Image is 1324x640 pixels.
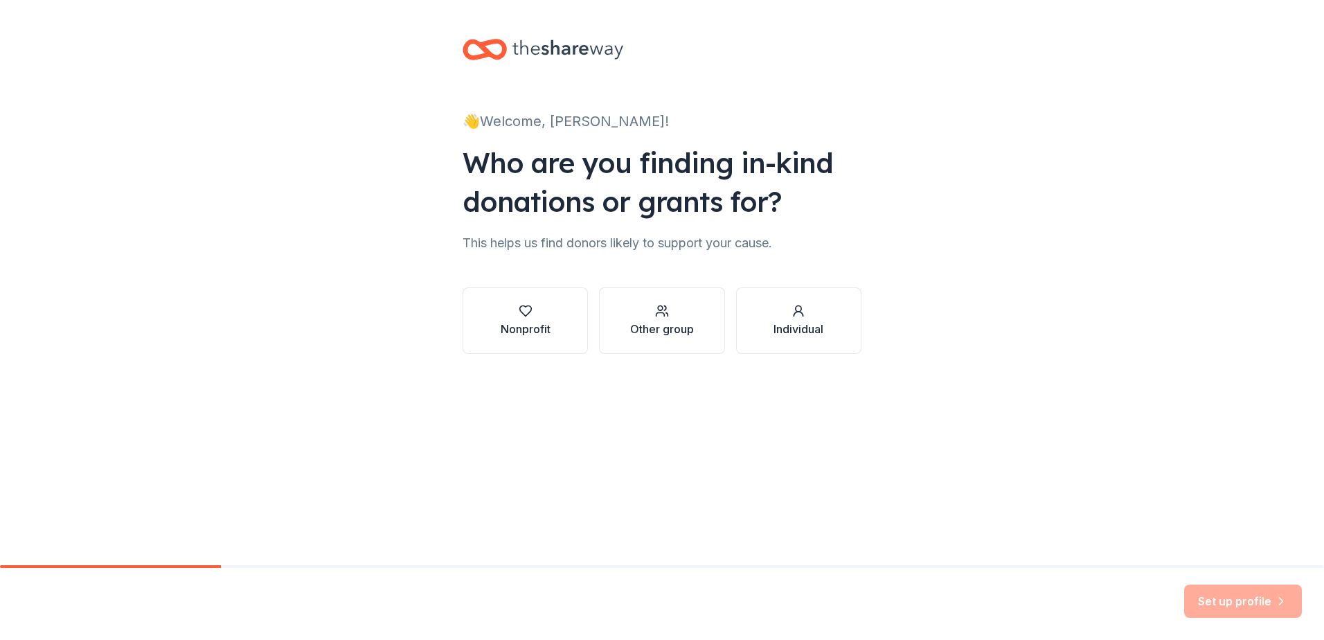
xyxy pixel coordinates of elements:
button: Nonprofit [463,287,588,354]
div: Individual [773,321,823,337]
div: Other group [630,321,694,337]
button: Other group [599,287,724,354]
button: Individual [736,287,861,354]
div: 👋 Welcome, [PERSON_NAME]! [463,110,861,132]
div: This helps us find donors likely to support your cause. [463,232,861,254]
div: Who are you finding in-kind donations or grants for? [463,143,861,221]
div: Nonprofit [501,321,551,337]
